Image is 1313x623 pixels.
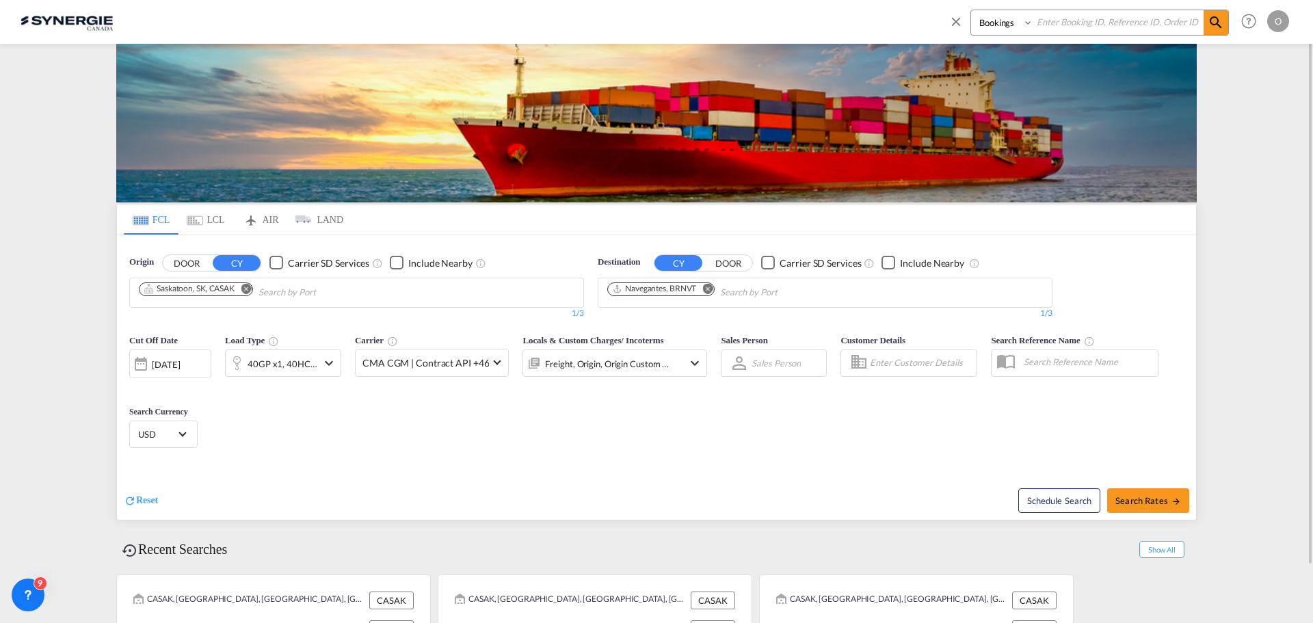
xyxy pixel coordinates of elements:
[475,258,486,269] md-icon: Unchecked: Ignores neighbouring ports when fetching rates.Checked : Includes neighbouring ports w...
[124,204,343,235] md-pagination-wrapper: Use the left and right arrow keys to navigate between tabs
[455,592,687,609] div: CASAK, Saskatoon, SK, Canada, North America, Americas
[152,358,180,371] div: [DATE]
[136,495,158,505] span: Reset
[1267,10,1289,32] div: O
[21,6,113,37] img: 1f56c880d42311ef80fc7dca854c8e59.png
[612,283,699,295] div: Press delete to remove this chip.
[1084,336,1095,347] md-icon: Your search will be saved by the below given name
[1115,495,1181,506] span: Search Rates
[949,14,964,29] md-icon: icon-close
[133,592,366,609] div: CASAK, Saskatoon, SK, Canada, North America, Americas
[687,355,703,371] md-icon: icon-chevron-down
[1018,488,1100,513] button: Note: By default Schedule search will only considerorigin ports, destination ports and cut off da...
[840,335,905,345] span: Customer Details
[605,278,856,304] md-chips-wrap: Chips container. Use arrow keys to select chips.
[691,592,735,609] div: CASAK
[288,204,343,235] md-tab-item: LAND
[1237,10,1267,34] div: Help
[178,204,233,235] md-tab-item: LCL
[213,255,261,271] button: CY
[1139,541,1184,558] span: Show All
[137,424,190,444] md-select: Select Currency: $ USDUnited States Dollar
[1033,10,1204,34] input: Enter Booking ID, Reference ID, Order ID
[900,256,964,270] div: Include Nearby
[232,283,252,297] button: Remove
[612,283,696,295] div: Navegantes, BRNVT
[881,256,964,270] md-checkbox: Checkbox No Ink
[117,235,1196,520] div: OriginDOOR CY Checkbox No InkUnchecked: Search for CY (Container Yard) services for all selected ...
[163,255,211,271] button: DOOR
[598,256,640,269] span: Destination
[369,592,414,609] div: CASAK
[258,282,388,304] input: Chips input.
[355,335,398,345] span: Carrier
[288,256,369,270] div: Carrier SD Services
[621,335,663,345] span: / Incoterms
[372,258,383,269] md-icon: Unchecked: Search for CY (Container Yard) services for all selected carriers.Checked : Search for...
[545,354,669,373] div: Freight Origin Origin Custom Destination Destination Custom Factory Stuffing
[387,336,398,347] md-icon: The selected Trucker/Carrierwill be displayed in the rate results If the rates are from another f...
[268,336,279,347] md-icon: icon-information-outline
[225,349,341,377] div: 40GP x1 40HC x1icon-chevron-down
[144,283,235,295] div: Saskatoon, SK, CASAK
[1017,352,1158,372] input: Search Reference Name
[991,335,1094,345] span: Search Reference Name
[1171,496,1181,506] md-icon: icon-arrow-right
[137,278,394,304] md-chips-wrap: Chips container. Use arrow keys to select chips.
[654,255,702,271] button: CY
[408,256,473,270] div: Include Nearby
[1107,488,1189,513] button: Search Ratesicon-arrow-right
[1204,10,1228,35] span: icon-magnify
[969,258,980,269] md-icon: Unchecked: Ignores neighbouring ports when fetching rates.Checked : Includes neighbouring ports w...
[750,353,802,373] md-select: Sales Person
[780,256,861,270] div: Carrier SD Services
[129,308,584,319] div: 1/3
[1237,10,1260,33] span: Help
[390,256,473,270] md-checkbox: Checkbox No Ink
[864,258,875,269] md-icon: Unchecked: Search for CY (Container Yard) services for all selected carriers.Checked : Search for...
[233,204,288,235] md-tab-item: AIR
[116,44,1197,202] img: LCL+%26+FCL+BACKGROUND.png
[949,10,970,42] span: icon-close
[129,256,154,269] span: Origin
[243,212,259,222] md-icon: icon-airplane
[138,428,176,440] span: USD
[693,283,714,297] button: Remove
[116,534,233,564] div: Recent Searches
[269,256,369,270] md-checkbox: Checkbox No Ink
[248,354,317,373] div: 40GP x1 40HC x1
[122,542,138,559] md-icon: icon-backup-restore
[129,407,188,416] span: Search Currency
[129,349,211,378] div: [DATE]
[522,335,663,345] span: Locals & Custom Charges
[144,283,237,295] div: Press delete to remove this chip.
[129,335,178,345] span: Cut Off Date
[776,592,1009,609] div: CASAK, Saskatoon, SK, Canada, North America, Americas
[870,353,972,373] input: Enter Customer Details
[720,282,850,304] input: Chips input.
[321,355,337,371] md-icon: icon-chevron-down
[761,256,861,270] md-checkbox: Checkbox No Ink
[124,204,178,235] md-tab-item: FCL
[362,356,489,370] span: CMA CGM | Contract API +46
[598,308,1052,319] div: 1/3
[1012,592,1057,609] div: CASAK
[704,255,752,271] button: DOOR
[522,349,707,377] div: Freight Origin Origin Custom Destination Destination Custom Factory Stuffingicon-chevron-down
[1208,14,1224,31] md-icon: icon-magnify
[124,494,136,507] md-icon: icon-refresh
[721,335,768,345] span: Sales Person
[129,376,140,395] md-datepicker: Select
[124,494,158,508] div: icon-refreshReset
[225,335,279,345] span: Load Type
